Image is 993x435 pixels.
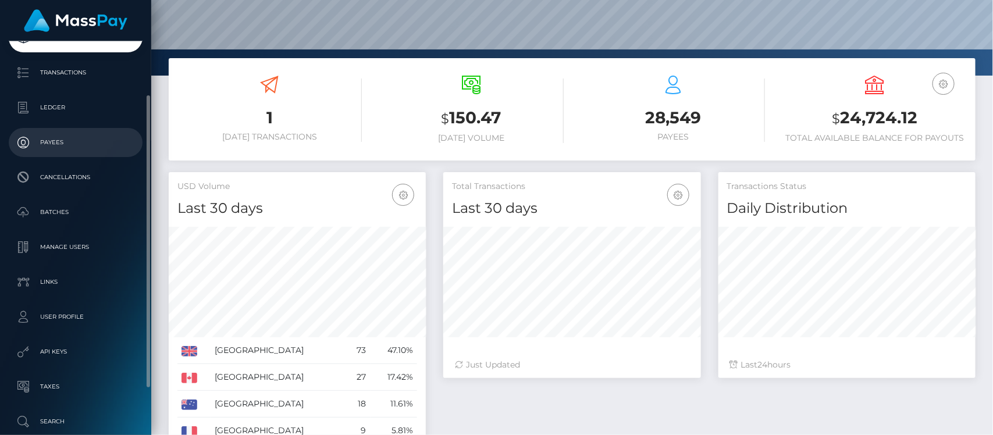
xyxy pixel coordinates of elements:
p: Ledger [13,99,138,116]
p: User Profile [13,308,138,326]
td: [GEOGRAPHIC_DATA] [211,391,346,418]
p: API Keys [13,343,138,361]
h6: Payees [581,132,766,142]
p: Cancellations [13,169,138,186]
p: Transactions [13,64,138,81]
td: 11.61% [371,391,418,418]
div: Last hours [730,359,964,371]
a: API Keys [9,337,143,366]
a: User Profile [9,302,143,331]
td: 17.42% [371,364,418,391]
h3: 24,724.12 [782,106,967,130]
p: Payees [13,134,138,151]
h6: [DATE] Transactions [177,132,362,142]
h3: 28,549 [581,106,766,129]
h4: Last 30 days [452,198,692,219]
p: Taxes [13,378,138,395]
img: MassPay Logo [24,9,127,32]
img: AU.png [181,400,197,410]
h4: Last 30 days [177,198,417,219]
a: Payees [9,128,143,157]
td: 18 [346,391,371,418]
h4: Daily Distribution [727,198,967,219]
h6: [DATE] Volume [379,133,564,143]
h5: Transactions Status [727,181,967,192]
h3: 1 [177,106,362,129]
img: GB.png [181,346,197,356]
p: Links [13,273,138,291]
small: $ [442,110,450,127]
a: Links [9,268,143,297]
a: Batches [9,198,143,227]
a: Manage Users [9,233,143,262]
td: [GEOGRAPHIC_DATA] [211,337,346,364]
td: 27 [346,364,371,391]
p: Search [13,413,138,430]
h5: USD Volume [177,181,417,192]
a: Taxes [9,372,143,401]
td: [GEOGRAPHIC_DATA] [211,364,346,391]
img: CA.png [181,373,197,383]
td: 47.10% [371,337,418,364]
p: Manage Users [13,238,138,256]
h5: Total Transactions [452,181,692,192]
a: Transactions [9,58,143,87]
h3: 150.47 [379,106,564,130]
span: 24 [758,359,768,370]
a: Cancellations [9,163,143,192]
a: Ledger [9,93,143,122]
div: Just Updated [455,359,689,371]
small: $ [832,110,840,127]
h6: Total Available Balance for Payouts [782,133,967,143]
p: Batches [13,204,138,221]
td: 73 [346,337,371,364]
